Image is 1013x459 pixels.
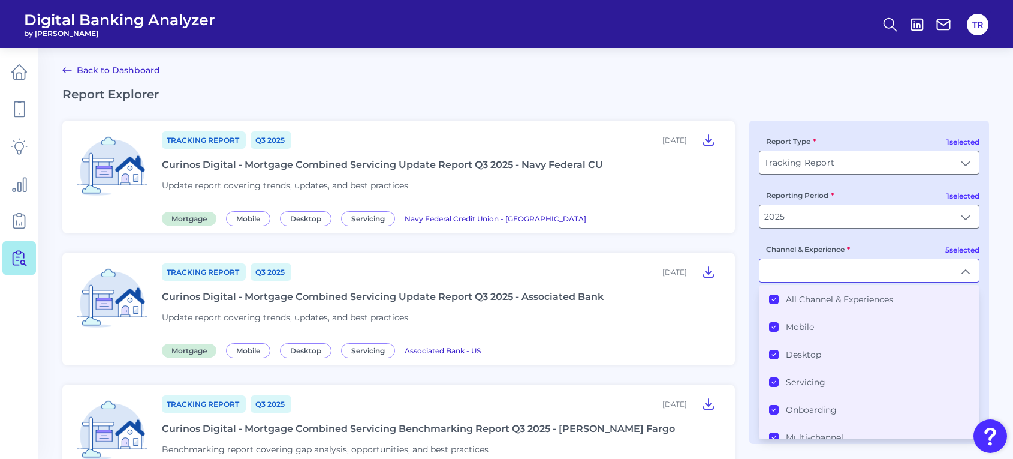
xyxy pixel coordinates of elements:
[662,268,687,277] div: [DATE]
[251,395,291,413] a: Q3 2025
[786,322,814,332] label: Mobile
[72,262,152,343] img: Mortgage
[226,343,270,358] span: Mobile
[162,423,675,434] div: Curinos Digital - Mortgage Combined Servicing Benchmarking Report Q3 2025 - [PERSON_NAME] Fargo
[341,343,395,358] span: Servicing
[786,294,893,305] label: All Channel & Experiences
[662,136,687,145] div: [DATE]
[251,263,291,281] a: Q3 2025
[24,11,215,29] span: Digital Banking Analyzer
[162,212,216,226] span: Mortgage
[162,344,221,356] a: Mortgage
[341,344,400,356] a: Servicing
[251,131,291,149] a: Q3 2025
[162,212,221,224] a: Mortgage
[162,395,246,413] a: Tracking Report
[226,344,275,356] a: Mobile
[405,214,586,223] span: Navy Federal Credit Union - [GEOGRAPHIC_DATA]
[226,211,270,226] span: Mobile
[162,344,216,358] span: Mortgage
[341,211,395,226] span: Servicing
[341,212,400,224] a: Servicing
[162,291,604,302] div: Curinos Digital - Mortgage Combined Servicing Update Report Q3 2025 - Associated Bank
[405,346,481,355] span: Associated Bank - US
[62,63,160,77] a: Back to Dashboard
[162,444,489,455] span: Benchmarking report covering gap analysis, opportunities, and best practices
[766,137,816,146] label: Report Type
[72,130,152,211] img: Mortgage
[62,87,989,101] h2: Report Explorer
[162,131,246,149] a: Tracking Report
[786,377,825,388] label: Servicing
[786,432,843,443] label: Multi-channel
[405,212,586,224] a: Navy Federal Credit Union - [GEOGRAPHIC_DATA]
[967,14,988,35] button: TR
[786,349,821,360] label: Desktop
[226,212,275,224] a: Mobile
[280,344,336,356] a: Desktop
[280,212,336,224] a: Desktop
[766,245,850,254] label: Channel & Experience
[280,343,331,358] span: Desktop
[662,400,687,409] div: [DATE]
[697,394,720,413] button: Curinos Digital - Mortgage Combined Servicing Benchmarking Report Q3 2025 - Wells Fargo
[697,262,720,281] button: Curinos Digital - Mortgage Combined Servicing Update Report Q3 2025 - Associated Bank
[162,312,408,323] span: Update report covering trends, updates, and best practices
[162,159,603,170] div: Curinos Digital - Mortgage Combined Servicing Update Report Q3 2025 - Navy Federal CU
[405,344,481,356] a: Associated Bank - US
[162,180,408,191] span: Update report covering trends, updates, and best practices
[766,191,834,200] label: Reporting Period
[280,211,331,226] span: Desktop
[973,419,1007,453] button: Open Resource Center
[786,404,837,415] label: Onboarding
[24,29,215,38] span: by [PERSON_NAME]
[697,130,720,149] button: Curinos Digital - Mortgage Combined Servicing Update Report Q3 2025 - Navy Federal CU
[162,263,246,281] a: Tracking Report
